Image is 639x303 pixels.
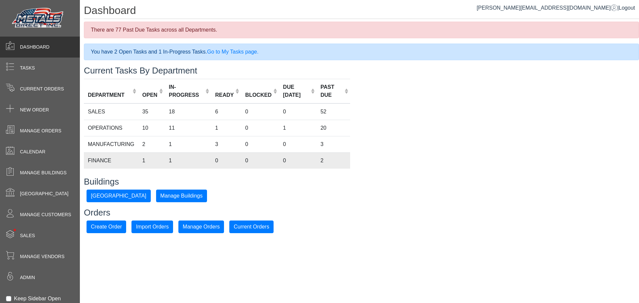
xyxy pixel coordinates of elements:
div: You have 2 Open Tasks and 1 In-Progress Tasks. [84,44,639,60]
td: FINANCE [84,152,138,169]
td: SALES [84,103,138,120]
td: 0 [279,152,317,169]
td: 1 [279,120,317,136]
a: [GEOGRAPHIC_DATA] [87,193,151,198]
td: 1 [165,152,211,169]
td: 1 [138,152,165,169]
div: DEPARTMENT [88,91,131,99]
a: Manage Orders [178,224,224,229]
td: MANUFACTURING [84,136,138,152]
a: Manage Buildings [156,193,207,198]
div: There are 77 Past Due Tasks across all Departments. [84,22,639,38]
span: Logout [619,5,635,11]
td: 11 [165,120,211,136]
h3: Orders [84,208,639,218]
button: Manage Buildings [156,190,207,202]
td: 20 [317,120,350,136]
td: 35 [138,103,165,120]
h3: Current Tasks By Department [84,66,639,76]
button: Manage Orders [178,221,224,233]
div: DUE [DATE] [283,83,309,99]
h3: Buildings [84,177,639,187]
td: 0 [211,152,241,169]
div: OPEN [142,91,157,99]
a: Current Orders [229,224,274,229]
td: 18 [165,103,211,120]
td: 2 [317,152,350,169]
div: READY [215,91,234,99]
div: PAST DUE [320,83,343,99]
td: OPERATIONS [84,120,138,136]
td: 52 [317,103,350,120]
td: 1 [211,120,241,136]
span: Dashboard [20,44,50,51]
td: 1 [165,136,211,152]
td: 0 [241,120,279,136]
td: 6 [211,103,241,120]
button: Import Orders [131,221,173,233]
span: Current Orders [20,85,64,92]
div: IN-PROGRESS [169,83,204,99]
span: Manage Buildings [20,169,67,176]
span: Tasks [20,65,35,72]
td: 0 [241,103,279,120]
span: Sales [20,232,35,239]
a: [PERSON_NAME][EMAIL_ADDRESS][DOMAIN_NAME] [477,5,617,11]
div: | [477,4,635,12]
td: 0 [241,152,279,169]
td: 0 [279,103,317,120]
button: Create Order [87,221,126,233]
td: 0 [279,136,317,152]
span: Admin [20,274,35,281]
td: 0 [241,136,279,152]
span: Manage Customers [20,211,71,218]
img: Metals Direct Inc Logo [10,6,67,31]
div: BLOCKED [245,91,272,99]
button: [GEOGRAPHIC_DATA] [87,190,151,202]
button: Current Orders [229,221,274,233]
a: Create Order [87,224,126,229]
td: 10 [138,120,165,136]
h1: Dashboard [84,4,639,19]
a: Go to My Tasks page. [207,49,258,55]
span: • [6,219,23,241]
td: 3 [211,136,241,152]
span: Manage Orders [20,127,61,134]
span: Manage Vendors [20,253,65,260]
span: Calendar [20,148,45,155]
span: [GEOGRAPHIC_DATA] [20,190,69,197]
label: Keep Sidebar Open [14,295,61,303]
a: Import Orders [131,224,173,229]
td: 2 [138,136,165,152]
td: 3 [317,136,350,152]
span: New Order [20,106,49,113]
